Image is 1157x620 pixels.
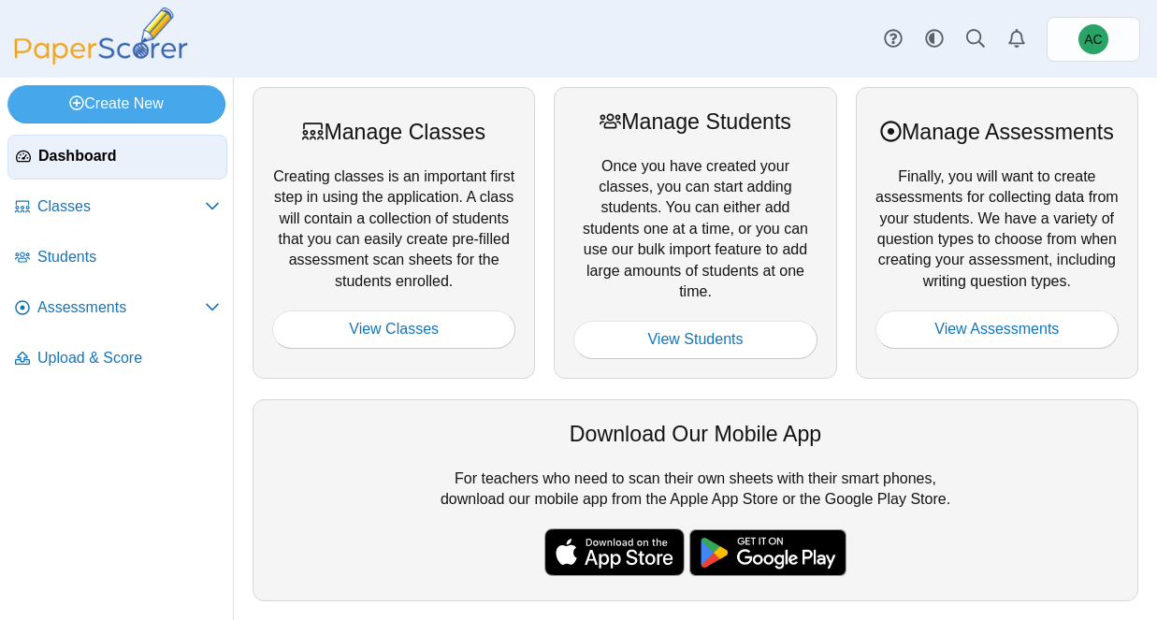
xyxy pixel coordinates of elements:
div: Download Our Mobile App [272,419,1119,449]
img: apple-store-badge.svg [544,528,685,575]
a: View Students [573,321,817,358]
div: For teachers who need to scan their own sheets with their smart phones, download our mobile app f... [253,399,1138,601]
a: View Classes [272,310,515,348]
a: Classes [7,185,227,230]
span: Assessments [37,297,205,318]
a: View Assessments [875,310,1119,348]
div: Manage Students [573,107,817,137]
a: PaperScorer [7,51,195,67]
img: google-play-badge.png [689,529,846,576]
a: Students [7,236,227,281]
a: Upload & Score [7,337,227,382]
a: Dashboard [7,135,227,180]
div: Once you have created your classes, you can start adding students. You can either add students on... [554,87,836,379]
div: Manage Classes [272,117,515,147]
span: Classes [37,196,205,217]
span: Andrew Christman [1078,24,1108,54]
span: Upload & Score [37,348,220,368]
div: Finally, you will want to create assessments for collecting data from your students. We have a va... [856,87,1138,379]
div: Creating classes is an important first step in using the application. A class will contain a coll... [253,87,535,379]
span: Andrew Christman [1084,33,1102,46]
a: Assessments [7,286,227,331]
a: Andrew Christman [1047,17,1140,62]
div: Manage Assessments [875,117,1119,147]
span: Students [37,247,220,267]
span: Dashboard [38,146,219,166]
a: Create New [7,85,225,123]
img: PaperScorer [7,7,195,65]
a: Alerts [996,19,1037,60]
